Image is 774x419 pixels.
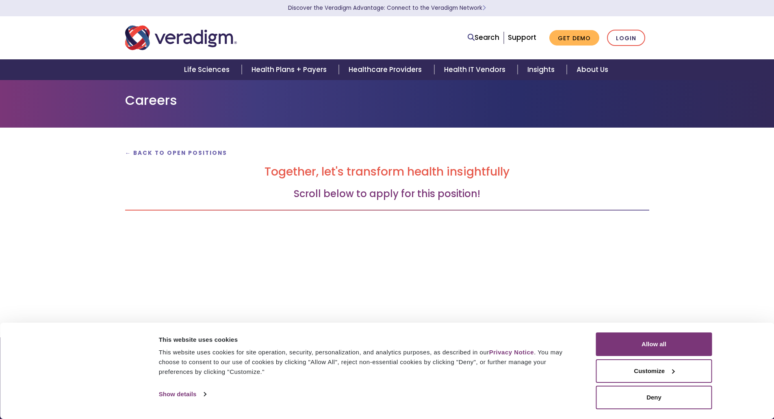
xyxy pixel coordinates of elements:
[549,30,599,46] a: Get Demo
[159,335,578,345] div: This website uses cookies
[468,32,499,43] a: Search
[339,59,434,80] a: Healthcare Providers
[567,59,618,80] a: About Us
[596,359,712,383] button: Customize
[607,30,645,46] a: Login
[159,388,206,400] a: Show details
[288,4,486,12] a: Discover the Veradigm Advantage: Connect to the Veradigm NetworkLearn More
[518,59,567,80] a: Insights
[125,165,649,179] h2: Together, let's transform health insightfully
[482,4,486,12] span: Learn More
[596,386,712,409] button: Deny
[596,332,712,356] button: Allow all
[125,93,649,108] h1: Careers
[174,59,242,80] a: Life Sciences
[508,33,536,42] a: Support
[434,59,518,80] a: Health IT Vendors
[242,59,339,80] a: Health Plans + Payers
[125,188,649,200] h3: Scroll below to apply for this position!
[125,149,228,157] a: ← Back to Open Positions
[125,24,237,51] img: Veradigm logo
[489,349,534,356] a: Privacy Notice
[159,347,578,377] div: This website uses cookies for site operation, security, personalization, and analytics purposes, ...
